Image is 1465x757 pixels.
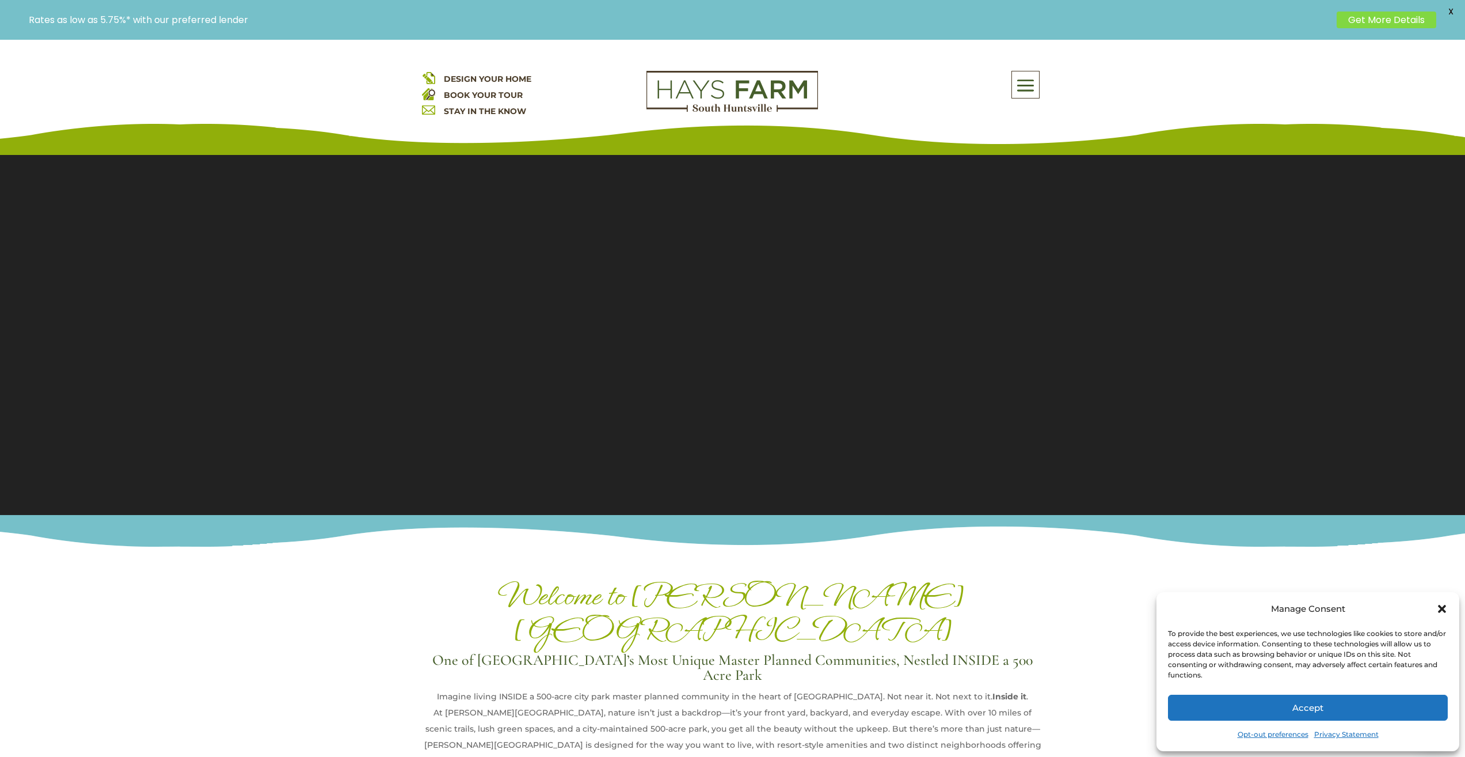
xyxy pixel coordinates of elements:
h3: One of [GEOGRAPHIC_DATA]’s Most Unique Master Planned Communities, Nestled INSIDE a 500 Acre Park [422,653,1044,688]
div: Close dialog [1436,603,1448,615]
h1: Welcome to [PERSON_NAME][GEOGRAPHIC_DATA] [422,579,1044,653]
div: Manage Consent [1271,601,1345,617]
a: Get More Details [1337,12,1436,28]
a: STAY IN THE KNOW [444,106,526,116]
a: DESIGN YOUR HOME [444,74,531,84]
button: Accept [1168,695,1448,721]
a: BOOK YOUR TOUR [444,90,523,100]
span: X [1442,3,1459,20]
a: Privacy Statement [1314,726,1379,743]
img: book your home tour [422,87,435,100]
p: Rates as low as 5.75%* with our preferred lender [29,14,1331,25]
a: Opt-out preferences [1238,726,1308,743]
div: Imagine living INSIDE a 500-acre city park master planned community in the heart of [GEOGRAPHIC_D... [422,688,1044,705]
strong: Inside it [992,691,1026,702]
img: Logo [646,71,818,112]
a: hays farm homes huntsville development [646,104,818,115]
img: design your home [422,71,435,84]
div: To provide the best experiences, we use technologies like cookies to store and/or access device i... [1168,629,1447,680]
